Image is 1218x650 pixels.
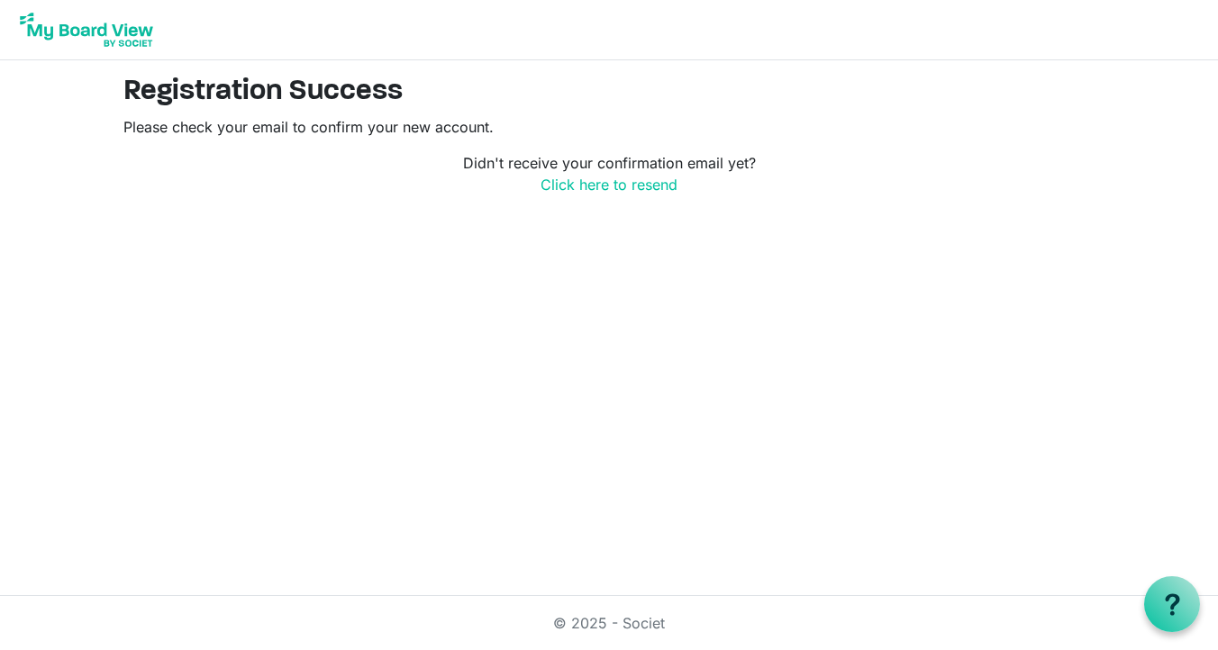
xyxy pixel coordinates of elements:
a: Click here to resend [541,176,677,194]
h2: Registration Success [123,75,1095,109]
p: Didn't receive your confirmation email yet? [123,152,1095,195]
p: Please check your email to confirm your new account. [123,116,1095,138]
img: My Board View Logo [14,7,159,52]
a: © 2025 - Societ [553,614,665,632]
